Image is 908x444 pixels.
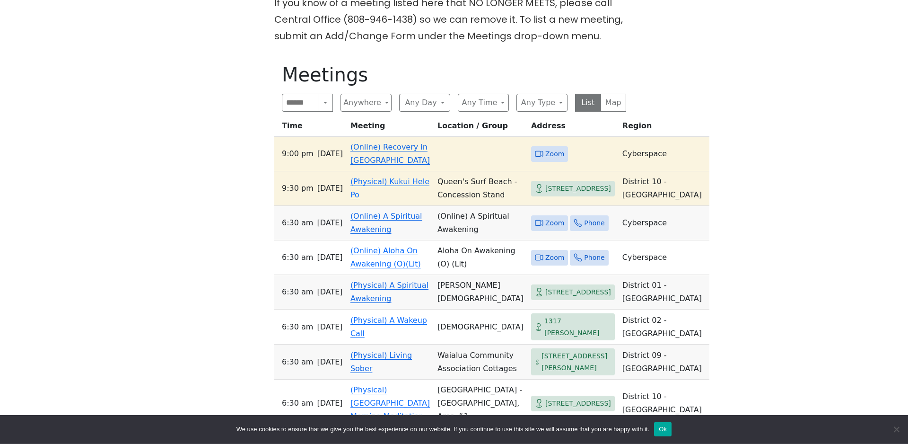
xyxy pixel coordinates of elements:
[619,119,709,137] th: Region
[347,119,434,137] th: Meeting
[434,240,527,275] td: Aloha On Awakening (O) (Lit)
[282,251,313,264] span: 6:30 AM
[434,206,527,240] td: (Online) A Spiritual Awakening
[317,216,342,230] span: [DATE]
[350,142,430,165] a: (Online) Recovery in [GEOGRAPHIC_DATA]
[282,285,313,299] span: 6:30 AM
[434,275,527,310] td: [PERSON_NAME][DEMOGRAPHIC_DATA]
[545,398,611,409] span: [STREET_ADDRESS]
[282,216,313,230] span: 6:30 AM
[317,251,342,264] span: [DATE]
[317,397,342,410] span: [DATE]
[350,281,428,303] a: (Physical) A Spiritual Awakening
[350,246,421,268] a: (Online) Aloha On Awakening (O)(Lit)
[654,422,672,436] button: Ok
[584,217,604,229] span: Phone
[584,252,604,264] span: Phone
[317,285,342,299] span: [DATE]
[545,217,564,229] span: Zoom
[350,316,427,338] a: (Physical) A Wakeup Call
[282,397,313,410] span: 6:30 AM
[434,119,527,137] th: Location / Group
[282,355,313,369] span: 6:30 AM
[541,350,611,373] span: [STREET_ADDRESS][PERSON_NAME]
[619,380,709,427] td: District 10 - [GEOGRAPHIC_DATA]
[619,275,709,310] td: District 01 - [GEOGRAPHIC_DATA]
[274,119,347,137] th: Time
[350,177,429,199] a: (Physical) Kukui Hele Po
[434,380,527,427] td: [GEOGRAPHIC_DATA] - [GEOGRAPHIC_DATA], Area #1
[545,183,611,195] span: [STREET_ADDRESS]
[619,137,709,171] td: Cyberspace
[350,212,422,234] a: (Online) A Spiritual Awakening
[282,63,626,86] h1: Meetings
[317,147,343,160] span: [DATE]
[282,147,314,160] span: 9:00 PM
[891,425,901,434] span: No
[458,94,509,112] button: Any Time
[434,171,527,206] td: Queen's Surf Beach - Concession Stand
[434,310,527,345] td: [DEMOGRAPHIC_DATA]
[317,182,343,195] span: [DATE]
[399,94,450,112] button: Any Day
[545,148,564,160] span: Zoom
[350,385,430,421] a: (Physical) [GEOGRAPHIC_DATA] Morning Meditation
[575,94,601,112] button: List
[516,94,567,112] button: Any Type
[527,119,619,137] th: Address
[544,315,611,338] span: 1317 [PERSON_NAME]
[350,351,412,373] a: (Physical) Living Sober
[601,94,627,112] button: Map
[282,94,318,112] input: Search
[545,286,611,298] span: [STREET_ADDRESS]
[317,320,342,334] span: [DATE]
[236,425,649,434] span: We use cookies to ensure that we give you the best experience on our website. If you continue to ...
[282,320,313,334] span: 6:30 AM
[545,252,564,264] span: Zoom
[317,355,342,369] span: [DATE]
[282,182,314,195] span: 9:30 PM
[318,94,333,112] button: Search
[619,206,709,240] td: Cyberspace
[619,171,709,206] td: District 10 - [GEOGRAPHIC_DATA]
[340,94,392,112] button: Anywhere
[619,240,709,275] td: Cyberspace
[619,345,709,380] td: District 09 - [GEOGRAPHIC_DATA]
[434,345,527,380] td: Waialua Community Association Cottages
[619,310,709,345] td: District 02 - [GEOGRAPHIC_DATA]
